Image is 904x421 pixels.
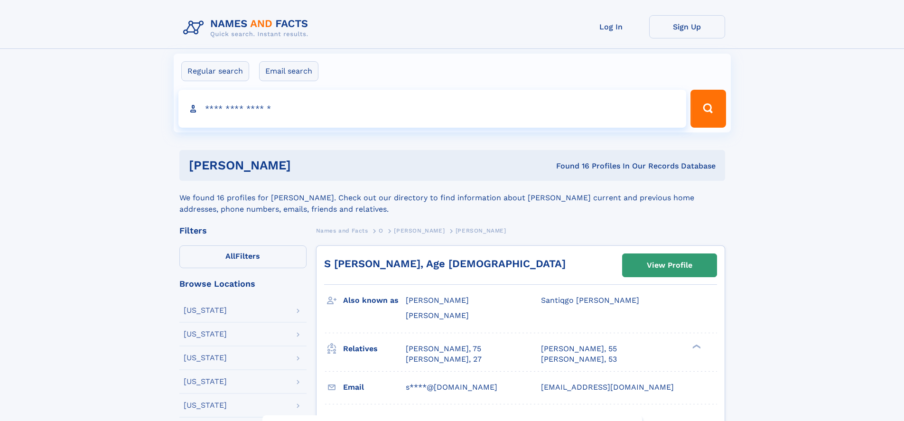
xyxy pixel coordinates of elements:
a: [PERSON_NAME], 53 [541,354,617,365]
div: [US_STATE] [184,354,227,362]
span: Santiqgo [PERSON_NAME] [541,296,639,305]
label: Email search [259,61,318,81]
label: Filters [179,245,307,268]
a: [PERSON_NAME], 55 [541,344,617,354]
span: [PERSON_NAME] [406,311,469,320]
h3: Email [343,379,406,395]
div: Browse Locations [179,280,307,288]
a: Sign Up [649,15,725,38]
a: Names and Facts [316,225,368,236]
div: View Profile [647,254,692,276]
div: We found 16 profiles for [PERSON_NAME]. Check out our directory to find information about [PERSON... [179,181,725,215]
img: Logo Names and Facts [179,15,316,41]
div: [US_STATE] [184,330,227,338]
input: search input [178,90,687,128]
a: [PERSON_NAME], 75 [406,344,481,354]
a: View Profile [623,254,717,277]
a: [PERSON_NAME] [394,225,445,236]
span: [PERSON_NAME] [406,296,469,305]
span: O [379,227,383,234]
div: [US_STATE] [184,307,227,314]
a: S [PERSON_NAME], Age [DEMOGRAPHIC_DATA] [324,258,566,270]
span: [PERSON_NAME] [456,227,506,234]
div: [US_STATE] [184,402,227,409]
h3: Also known as [343,292,406,309]
span: [PERSON_NAME] [394,227,445,234]
span: [EMAIL_ADDRESS][DOMAIN_NAME] [541,383,674,392]
div: Found 16 Profiles In Our Records Database [423,161,716,171]
h1: [PERSON_NAME] [189,159,424,171]
div: ❯ [690,343,701,349]
span: All [225,252,235,261]
label: Regular search [181,61,249,81]
h3: Relatives [343,341,406,357]
a: O [379,225,383,236]
div: [US_STATE] [184,378,227,385]
a: [PERSON_NAME], 27 [406,354,482,365]
a: Log In [573,15,649,38]
div: Filters [179,226,307,235]
button: Search Button [690,90,726,128]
